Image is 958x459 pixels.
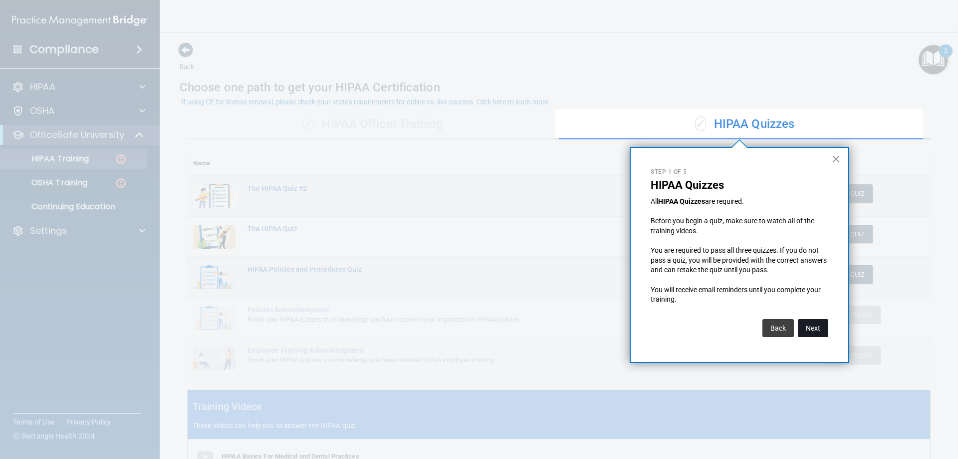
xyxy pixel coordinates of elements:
[651,246,828,275] p: You are required to pass all three quizzes. If you do not pass a quiz, you will be provided with ...
[831,151,841,167] button: Close
[651,179,828,192] p: HIPAA Quizzes
[651,197,658,205] span: All
[651,168,828,176] p: Step 1 of 5
[762,319,794,337] button: Back
[705,197,744,205] span: are required.
[695,116,706,131] span: ✓
[908,390,946,428] iframe: Drift Widget Chat Controller
[559,109,931,139] div: HIPAA Quizzes
[651,216,828,236] p: Before you begin a quiz, make sure to watch all of the training videos.
[651,285,828,305] p: You will receive email reminders until you complete your training.
[658,197,705,205] strong: HIPAA Quizzes
[798,319,828,337] button: Next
